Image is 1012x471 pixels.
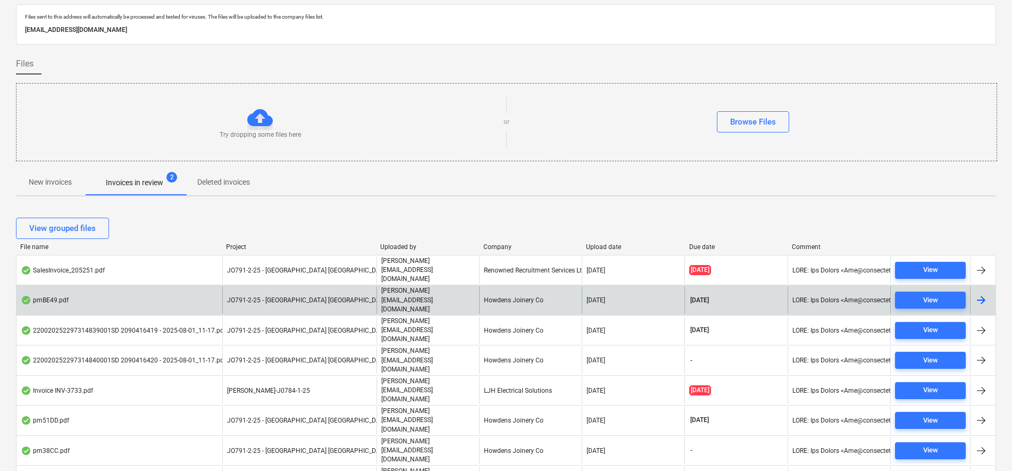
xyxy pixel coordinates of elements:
div: View [923,294,938,307]
div: [DATE] [587,387,605,394]
div: Howdens Joinery Co [479,437,582,464]
div: Renowned Recruitment Services Ltd [479,257,582,284]
div: View grouped files [29,221,96,235]
div: View [923,444,938,457]
div: Due date [689,243,784,251]
div: View [923,384,938,396]
p: [PERSON_NAME][EMAIL_ADDRESS][DOMAIN_NAME] [381,257,475,284]
span: - [689,446,693,455]
div: [DATE] [587,267,605,274]
button: Browse Files [717,111,789,133]
div: LJH Electrical Solutions [479,377,582,404]
p: [EMAIL_ADDRESS][DOMAIN_NAME] [25,24,987,36]
p: Invoices in review [106,177,163,188]
div: Uploaded by [380,243,475,251]
div: OCR finished [21,296,31,304]
div: Project [226,243,372,251]
p: [PERSON_NAME][EMAIL_ADDRESS][DOMAIN_NAME] [381,346,475,374]
button: View [895,262,966,279]
div: OCR finished [21,326,31,335]
button: View [895,412,966,429]
p: [PERSON_NAME][EMAIL_ADDRESS][DOMAIN_NAME] [381,286,475,313]
div: [DATE] [587,417,605,424]
div: Browse Files [730,115,776,129]
div: OCR finished [21,447,31,455]
p: [PERSON_NAME][EMAIL_ADDRESS][DOMAIN_NAME] [381,437,475,464]
p: [PERSON_NAME][EMAIL_ADDRESS][DOMAIN_NAME] [381,407,475,434]
div: Company [483,243,578,251]
div: Comment [792,243,886,251]
button: View grouped files [16,218,109,239]
div: [DATE] [587,357,605,364]
button: View [895,382,966,399]
p: [PERSON_NAME][EMAIL_ADDRESS][DOMAIN_NAME] [381,317,475,344]
div: Invoice INV-3733.pdf [21,386,93,395]
div: pmBE49.pdf [21,296,69,304]
p: or [504,118,509,127]
span: [DATE] [689,326,710,335]
div: View [923,264,938,276]
div: [DATE] [587,296,605,304]
div: 220020252297314840001SD 2090416420 - 2025-08-01_11-17.pdf [21,356,226,365]
div: [DATE] [587,327,605,334]
span: JO791-2-25 - Middlemarch Coventry [227,296,389,304]
button: View [895,442,966,459]
div: pm38CC.pdf [21,447,70,455]
div: View [923,324,938,336]
p: Deleted invoices [197,177,250,188]
div: View [923,354,938,367]
span: [DATE] [689,385,711,395]
span: Files [16,57,34,70]
div: View [923,415,938,427]
button: View [895,322,966,339]
p: New invoices [29,177,72,188]
div: [DATE] [587,447,605,455]
div: OCR finished [21,386,31,395]
button: View [895,352,966,369]
span: 2 [166,172,177,183]
div: Howdens Joinery Co [479,407,582,434]
p: Files sent to this address will automatically be processed and tested for viruses. The files will... [25,13,987,20]
span: - [689,356,693,365]
span: JO791-2-25 - Middlemarch Coventry [227,327,389,334]
span: [DATE] [689,416,710,425]
div: Howdens Joinery Co [479,317,582,344]
span: [DATE] [689,296,710,305]
span: Wizu York-J0784-1-25 [227,387,310,394]
div: Try dropping some files hereorBrowse Files [16,83,997,161]
div: OCR finished [21,356,31,365]
div: Howdens Joinery Co [479,286,582,313]
div: OCR finished [21,266,31,275]
div: Howdens Joinery Co [479,346,582,374]
div: File name [20,243,218,251]
span: JO791-2-25 - Middlemarch Coventry [227,267,389,274]
span: JO791-2-25 - Middlemarch Coventry [227,417,389,424]
p: Try dropping some files here [220,130,301,139]
span: JO791-2-25 - Middlemarch Coventry [227,447,389,455]
div: SalesInvoice_205251.pdf [21,266,105,275]
span: [DATE] [689,265,711,275]
p: [PERSON_NAME][EMAIL_ADDRESS][DOMAIN_NAME] [381,377,475,404]
span: JO791-2-25 - Middlemarch Coventry [227,357,389,364]
iframe: Chat Widget [959,420,1012,471]
div: 220020252297314839001SD 2090416419 - 2025-08-01_11-17.pdf [21,326,226,335]
div: pm51DD.pdf [21,416,69,425]
div: OCR finished [21,416,31,425]
div: Upload date [586,243,681,251]
button: View [895,292,966,309]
